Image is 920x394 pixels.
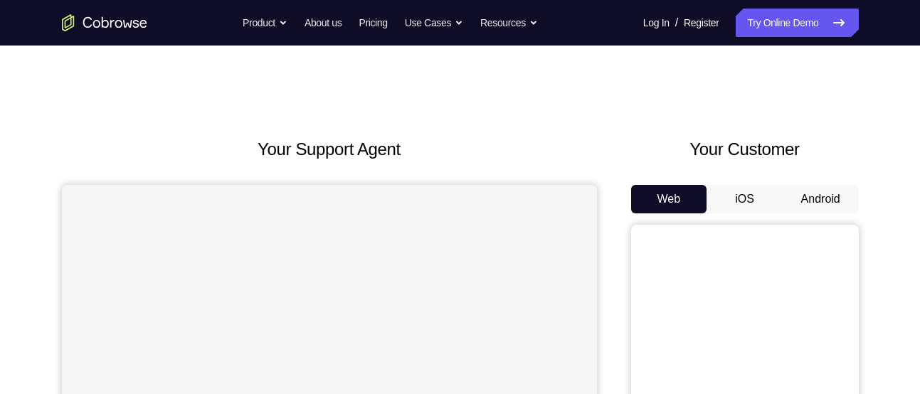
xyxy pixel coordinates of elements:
button: Android [783,185,859,213]
a: Try Online Demo [736,9,858,37]
button: Resources [480,9,538,37]
a: Log In [643,9,670,37]
a: Go to the home page [62,14,147,31]
button: Product [243,9,287,37]
span: / [675,14,678,31]
h2: Your Customer [631,137,859,162]
a: Pricing [359,9,387,37]
a: About us [305,9,342,37]
button: Use Cases [405,9,463,37]
button: iOS [707,185,783,213]
button: Web [631,185,707,213]
a: Register [684,9,719,37]
h2: Your Support Agent [62,137,597,162]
